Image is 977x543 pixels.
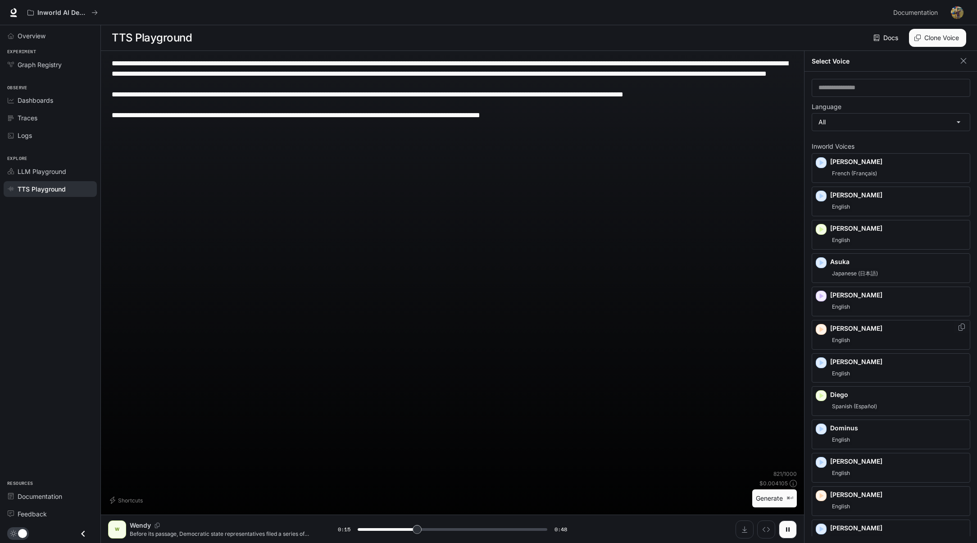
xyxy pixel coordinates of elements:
a: Graph Registry [4,57,97,73]
p: [PERSON_NAME] [830,324,966,333]
a: TTS Playground [4,181,97,197]
a: Traces [4,110,97,126]
span: TTS Playground [18,184,66,194]
p: Dominus [830,424,966,433]
span: English [830,335,852,346]
span: French (Français) [830,168,879,179]
div: All [812,114,970,131]
a: Documentation [890,4,945,22]
p: [PERSON_NAME] [830,157,966,166]
button: Shortcuts [108,493,146,507]
a: Docs [872,29,902,47]
p: [PERSON_NAME] [830,291,966,300]
span: Graph Registry [18,60,62,69]
p: 821 / 1000 [773,470,797,478]
span: English [830,301,852,312]
p: [PERSON_NAME] [830,191,966,200]
p: Asuka [830,257,966,266]
span: Dashboards [18,96,53,105]
p: [PERSON_NAME] [830,224,966,233]
a: LLM Playground [4,164,97,179]
a: Overview [4,28,97,44]
span: English [830,501,852,512]
span: Feedback [18,509,47,519]
p: [PERSON_NAME] [830,457,966,466]
button: All workspaces [23,4,102,22]
p: ⌘⏎ [786,496,793,501]
p: [PERSON_NAME] [830,524,966,533]
span: English [830,368,852,379]
a: Documentation [4,488,97,504]
p: Wendy [130,521,151,530]
p: [PERSON_NAME] [830,490,966,499]
p: Inworld Voices [812,143,970,150]
button: Generate⌘⏎ [752,489,797,508]
div: W [110,522,124,537]
h1: TTS Playground [112,29,192,47]
button: Copy Voice ID [151,523,164,528]
button: Download audio [736,520,754,538]
button: Close drawer [73,525,93,543]
span: LLM Playground [18,167,66,176]
p: $ 0.004105 [759,479,788,487]
p: [PERSON_NAME] [830,357,966,366]
span: 0:48 [554,525,567,534]
button: Clone Voice [909,29,966,47]
span: English [830,468,852,479]
a: Feedback [4,506,97,522]
a: Dashboards [4,92,97,108]
span: Documentation [18,492,62,501]
button: Copy Voice ID [957,324,966,331]
span: Documentation [893,7,938,18]
p: Before its passage, Democratic state representatives filed a series of amendments to the bill whi... [130,530,316,538]
p: Inworld AI Demos [37,9,88,17]
button: Inspect [757,520,775,538]
span: Logs [18,131,32,140]
span: English [830,434,852,445]
span: Traces [18,113,37,123]
p: Diego [830,390,966,399]
span: Overview [18,31,45,41]
img: User avatar [951,6,963,19]
a: Logs [4,128,97,143]
p: Language [812,104,841,110]
span: Spanish (Español) [830,401,879,412]
span: Japanese (日本語) [830,268,880,279]
span: English [830,235,852,246]
span: 0:15 [338,525,350,534]
button: User avatar [948,4,966,22]
span: English [830,201,852,212]
span: Dark mode toggle [18,528,27,538]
